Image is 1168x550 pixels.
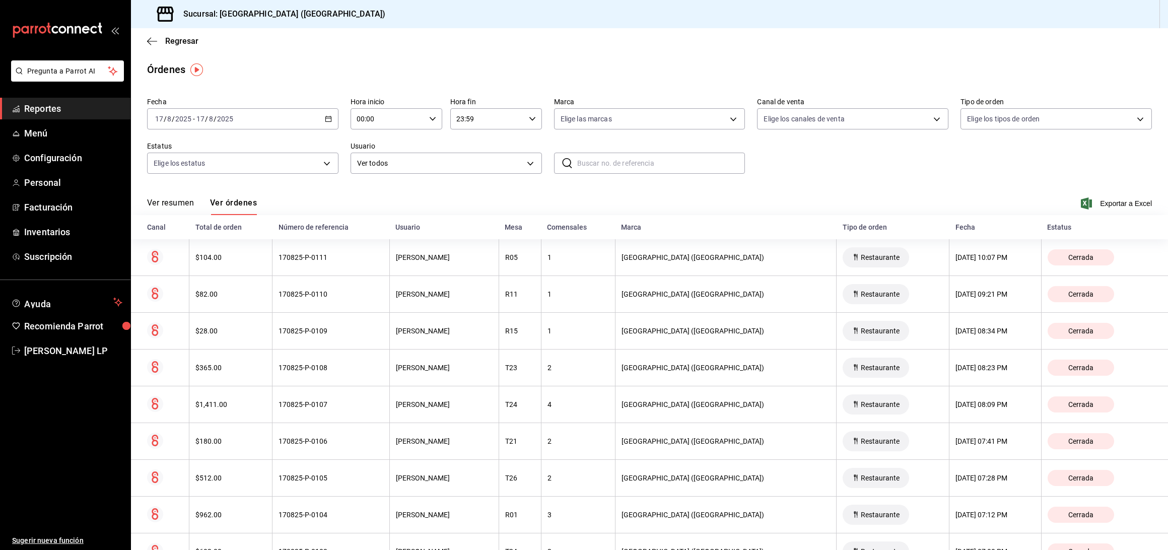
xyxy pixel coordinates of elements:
span: Inventarios [24,225,122,239]
div: $180.00 [195,437,266,445]
div: Usuario [395,223,493,231]
div: 170825-P-0110 [279,290,383,298]
div: T21 [505,437,535,445]
span: Restaurante [857,290,904,298]
input: ---- [217,115,234,123]
div: Canal [147,223,183,231]
label: Usuario [351,143,542,150]
a: Pregunta a Parrot AI [7,73,124,84]
div: $1,411.00 [195,400,266,408]
span: / [205,115,208,123]
div: [PERSON_NAME] [396,437,493,445]
span: Elige las marcas [561,114,612,124]
span: Regresar [165,36,198,46]
div: [PERSON_NAME] [396,290,493,298]
div: $28.00 [195,327,266,335]
span: Pregunta a Parrot AI [27,66,108,77]
div: [DATE] 07:28 PM [955,474,1035,482]
div: Comensales [547,223,609,231]
div: Tipo de orden [843,223,943,231]
div: 170825-P-0104 [279,511,383,519]
div: [DATE] 10:07 PM [955,253,1035,261]
div: [PERSON_NAME] [396,364,493,372]
div: $365.00 [195,364,266,372]
span: Cerrada [1064,511,1097,519]
span: Sugerir nueva función [12,535,122,546]
span: Cerrada [1064,400,1097,408]
div: [PERSON_NAME] [396,400,493,408]
span: Personal [24,176,122,189]
span: Restaurante [857,437,904,445]
input: ---- [175,115,192,123]
button: Tooltip marker [190,63,203,76]
div: navigation tabs [147,198,257,215]
span: Elige los tipos de orden [967,114,1040,124]
div: R05 [505,253,535,261]
span: Restaurante [857,400,904,408]
input: -- [155,115,164,123]
div: 1 [547,327,609,335]
label: Estatus [147,143,338,150]
span: Cerrada [1064,327,1097,335]
div: [DATE] 08:09 PM [955,400,1035,408]
span: Ayuda [24,296,109,308]
span: / [164,115,167,123]
span: / [214,115,217,123]
div: [PERSON_NAME] [396,511,493,519]
div: Órdenes [147,62,185,77]
div: [DATE] 07:41 PM [955,437,1035,445]
div: 2 [547,474,609,482]
span: Cerrada [1064,253,1097,261]
div: R01 [505,511,535,519]
button: Regresar [147,36,198,46]
div: 3 [547,511,609,519]
input: -- [196,115,205,123]
div: [GEOGRAPHIC_DATA] ([GEOGRAPHIC_DATA]) [622,511,830,519]
div: Total de orden [195,223,266,231]
div: Fecha [955,223,1036,231]
div: [DATE] 08:34 PM [955,327,1035,335]
label: Hora inicio [351,98,442,105]
div: [GEOGRAPHIC_DATA] ([GEOGRAPHIC_DATA]) [622,327,830,335]
span: Ver todos [357,158,523,169]
div: R11 [505,290,535,298]
div: T23 [505,364,535,372]
div: [PERSON_NAME] [396,474,493,482]
label: Fecha [147,98,338,105]
div: 2 [547,437,609,445]
div: [GEOGRAPHIC_DATA] ([GEOGRAPHIC_DATA]) [622,437,830,445]
label: Marca [554,98,745,105]
input: -- [209,115,214,123]
div: [GEOGRAPHIC_DATA] ([GEOGRAPHIC_DATA]) [622,253,830,261]
span: Cerrada [1064,437,1097,445]
div: $104.00 [195,253,266,261]
span: Elige los estatus [154,158,205,168]
div: T26 [505,474,535,482]
span: Cerrada [1064,290,1097,298]
span: Restaurante [857,511,904,519]
span: Elige los canales de venta [764,114,844,124]
button: Ver resumen [147,198,194,215]
button: Ver órdenes [210,198,257,215]
button: Exportar a Excel [1083,197,1152,210]
div: 170825-P-0107 [279,400,383,408]
div: 170825-P-0105 [279,474,383,482]
span: Suscripción [24,250,122,263]
div: [PERSON_NAME] [396,253,493,261]
div: Número de referencia [279,223,384,231]
div: $82.00 [195,290,266,298]
div: [GEOGRAPHIC_DATA] ([GEOGRAPHIC_DATA]) [622,400,830,408]
span: [PERSON_NAME] LP [24,344,122,358]
span: Restaurante [857,364,904,372]
div: Mesa [505,223,535,231]
div: [GEOGRAPHIC_DATA] ([GEOGRAPHIC_DATA]) [622,474,830,482]
div: 170825-P-0111 [279,253,383,261]
input: Buscar no. de referencia [577,153,745,173]
div: Marca [621,223,830,231]
div: Estatus [1047,223,1152,231]
div: 2 [547,364,609,372]
span: Cerrada [1064,364,1097,372]
div: [GEOGRAPHIC_DATA] ([GEOGRAPHIC_DATA]) [622,364,830,372]
div: [DATE] 07:12 PM [955,511,1035,519]
div: [GEOGRAPHIC_DATA] ([GEOGRAPHIC_DATA]) [622,290,830,298]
